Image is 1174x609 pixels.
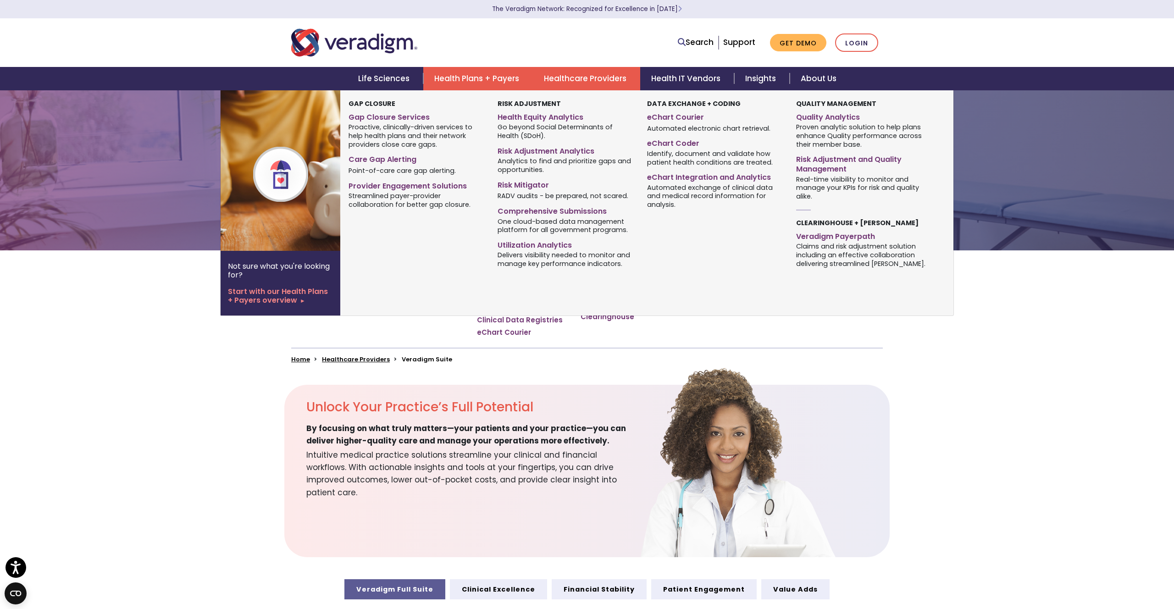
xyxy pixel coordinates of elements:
a: Insights [734,67,790,90]
a: eChart Courier [647,109,782,122]
img: Veradigm logo [291,28,417,58]
a: Utilization Analytics [498,237,633,250]
a: Care Gap Alerting [349,151,484,165]
strong: Risk Adjustment [498,99,561,108]
span: One cloud-based data management platform for all government programs. [498,216,633,234]
a: Value Adds [761,579,830,599]
a: Comprehensive Submissions [498,203,633,216]
span: Claims and risk adjustment solution including an effective collaboration delivering streamlined [... [796,242,931,268]
a: Patient Engagement [651,579,757,599]
strong: Data Exchange + Coding [647,99,741,108]
span: Identify, document and validate how patient health conditions are treated. [647,149,782,166]
strong: Quality Management [796,99,876,108]
a: Healthcare Providers [322,355,390,364]
a: Search [678,36,714,49]
img: Health Plan Payers [221,90,368,251]
h2: Unlock Your Practice’s Full Potential [306,399,637,415]
a: Gap Closure Services [349,109,484,122]
a: About Us [790,67,847,90]
a: eChart Integration and Analytics [647,169,782,183]
a: Risk Mitigator [498,177,633,190]
a: Health Plans + Payers [423,67,533,90]
span: Proactive, clinically-driven services to help health plans and their network providers close care... [349,122,484,149]
span: Intuitive medical practice solutions streamline your clinical and financial workflows. With actio... [306,447,637,499]
span: By focusing on what truly matters—your patients and your practice—you can deliver higher-quality ... [306,422,637,447]
a: Clinical Data Registries [477,316,563,325]
button: Open CMP widget [5,582,27,604]
span: RADV audits - be prepared, not scared. [498,191,628,200]
a: eChart Courier [477,328,531,337]
span: Proven analytic solution to help plans enhance Quality performance across their member base. [796,122,931,149]
a: Home [291,355,310,364]
a: Login [835,33,878,52]
a: Start with our Health Plans + Payers overview [228,287,333,304]
a: Risk Adjustment Analytics [498,143,633,156]
img: solution-provider-potential.png [621,366,851,557]
a: Life Sciences [347,67,423,90]
span: Delivers visibility needed to monitor and manage key performance indicators. [498,250,633,268]
iframe: Drift Chat Widget [998,543,1163,598]
p: Not sure what you're looking for? [228,262,333,279]
a: Risk Adjustment and Quality Management [796,151,931,174]
a: Provider Engagement Solutions [349,178,484,191]
a: Health IT Vendors [640,67,734,90]
span: Automated electronic chart retrieval. [647,123,770,133]
span: Real-time visibility to monitor and manage your KPIs for risk and quality alike. [796,174,931,201]
span: Streamlined payer-provider collaboration for better gap closure. [349,191,484,209]
a: Get Demo [770,34,826,52]
a: Financial Stability [552,579,647,599]
a: Veradigm Full Suite [344,579,445,599]
strong: Clearinghouse + [PERSON_NAME] [796,218,919,227]
span: Analytics to find and prioritize gaps and opportunities. [498,156,633,174]
a: Payerpath Clearinghouse [581,304,661,321]
span: Learn More [678,5,682,13]
a: The Veradigm Network: Recognized for Excellence in [DATE]Learn More [492,5,682,13]
a: Veradigm Payerpath [796,228,931,242]
strong: Gap Closure [349,99,395,108]
a: Health Equity Analytics [498,109,633,122]
a: Clinical Excellence [450,579,547,599]
span: Automated exchange of clinical data and medical record information for analysis. [647,183,782,209]
a: Quality Analytics [796,109,931,122]
a: eChart Coder [647,135,782,149]
span: Point-of-care care gap alerting. [349,166,456,175]
a: Support [723,37,755,48]
a: Healthcare Providers [533,67,640,90]
span: Go beyond Social Determinants of Health (SDoH). [498,122,633,140]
